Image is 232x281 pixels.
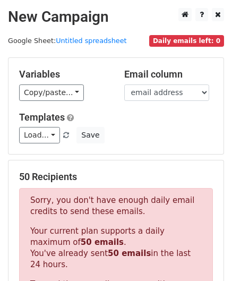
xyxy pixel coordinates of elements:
h5: Variables [19,69,108,80]
p: Your current plan supports a daily maximum of . You've already sent in the last 24 hours. [30,226,202,270]
p: Sorry, you don't have enough daily email credits to send these emails. [30,195,202,217]
iframe: Chat Widget [179,230,232,281]
h5: Email column [124,69,213,80]
a: Copy/paste... [19,84,84,101]
strong: 50 emails [81,237,124,247]
button: Save [76,127,104,143]
a: Untitled spreadsheet [56,37,126,45]
a: Templates [19,112,65,123]
small: Google Sheet: [8,37,127,45]
h2: New Campaign [8,8,224,26]
a: Daily emails left: 0 [149,37,224,45]
a: Load... [19,127,60,143]
strong: 50 emails [108,249,151,258]
span: Daily emails left: 0 [149,35,224,47]
h5: 50 Recipients [19,171,213,183]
